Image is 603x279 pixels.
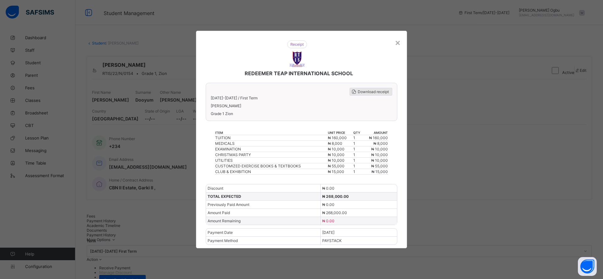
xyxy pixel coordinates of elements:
[353,163,363,169] td: 1
[208,210,230,215] span: Amount Paid
[328,130,353,135] th: unit price
[328,135,347,140] span: ₦ 160,000
[287,40,307,48] img: receipt.26f346b57495a98c98ef9b0bc63aa4d8.svg
[358,89,389,94] span: Download receipt
[208,238,238,243] span: Payment Method
[353,146,363,152] td: 1
[245,70,353,76] span: REDEEMER TEAP INTERNATIONAL SCHOOL
[322,186,334,191] span: ₦ 0.00
[371,147,388,151] span: ₦ 10,000
[328,152,345,157] span: ₦ 10,000
[215,141,327,146] div: MEDICALS
[363,130,388,135] th: amount
[208,194,241,199] span: TOTAL EXPECTED
[215,169,327,174] div: CLUB & EXHIBITION
[322,194,349,199] span: ₦ 268,000.00
[208,186,223,191] span: Discount
[353,158,363,163] td: 1
[328,158,345,163] span: ₦ 10,000
[215,130,328,135] th: item
[208,202,249,207] span: Previously Paid Amount
[215,135,327,140] div: TUITION
[353,169,363,175] td: 1
[372,169,388,174] span: ₦ 15,000
[322,202,334,207] span: ₦ 0.00
[371,152,388,157] span: ₦ 10,000
[211,103,392,108] span: [PERSON_NAME]
[395,37,401,48] div: ×
[371,164,388,168] span: ₦ 55,000
[328,169,344,174] span: ₦ 15,000
[215,164,327,168] div: CUSTOMIZED EXERCISE BOOKS & TEXTBOOKS
[322,210,347,215] span: ₦ 268,000.00
[215,158,327,163] div: UTILITIES
[353,152,363,158] td: 1
[322,238,342,243] span: PAYSTACK
[322,230,334,235] span: [DATE]
[369,135,388,140] span: ₦ 160,000
[353,141,363,146] td: 1
[208,230,233,235] span: Payment Date
[353,130,363,135] th: qty
[289,51,305,67] img: REDEEMER TEAP INTERNATIONAL SCHOOL
[328,141,342,146] span: ₦ 8,000
[328,147,345,151] span: ₦ 10,000
[373,141,388,146] span: ₦ 8,000
[215,152,327,157] div: CHRISTMAS PARTY
[353,135,363,141] td: 1
[371,158,388,163] span: ₦ 10,000
[208,218,241,223] span: Amount Remaining
[211,96,258,100] span: [DATE]-[DATE] / First Term
[328,164,345,168] span: ₦ 55,000
[578,257,597,276] button: Open asap
[322,218,334,223] span: ₦ 0.00
[211,111,392,116] span: Grade 1 Zion
[215,147,327,151] div: EXAMINATION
